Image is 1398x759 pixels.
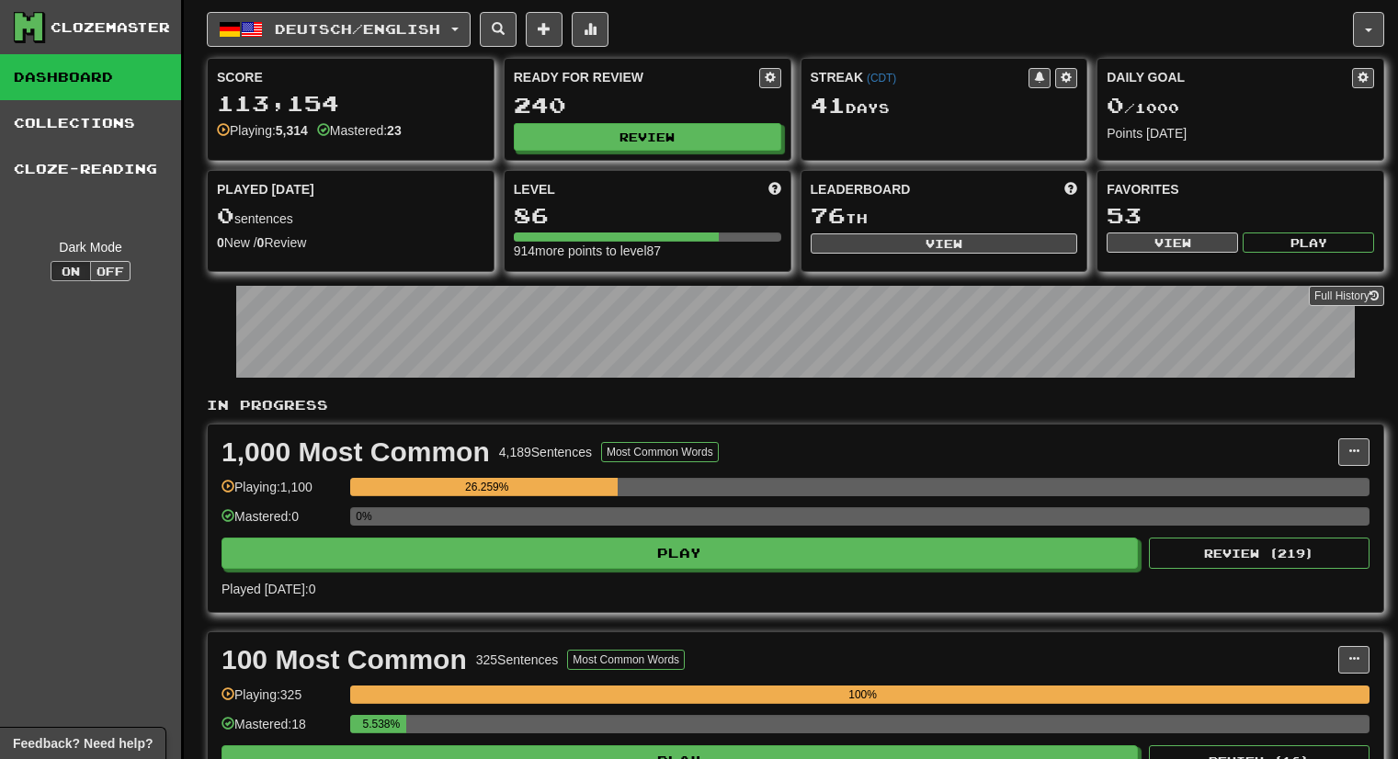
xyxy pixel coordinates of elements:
span: Deutsch / English [275,21,440,37]
button: More stats [572,12,608,47]
div: Ready for Review [514,68,759,86]
span: This week in points, UTC [1064,180,1077,198]
span: Leaderboard [811,180,911,198]
div: 240 [514,94,781,117]
button: Deutsch/English [207,12,471,47]
span: 0 [1107,92,1124,118]
span: Level [514,180,555,198]
button: Review (219) [1149,538,1370,569]
span: 76 [811,202,846,228]
div: 53 [1107,204,1374,227]
div: 26.259% [356,478,618,496]
div: Mastered: 0 [222,507,341,538]
span: 0 [217,202,234,228]
button: Most Common Words [601,442,719,462]
div: Playing: 325 [222,685,341,716]
span: Open feedback widget [13,734,153,753]
div: Mastered: [317,121,402,140]
div: 325 Sentences [476,651,559,669]
div: Clozemaster [51,18,170,37]
span: 41 [811,92,846,118]
a: (CDT) [867,72,896,85]
div: 5.538% [356,715,406,733]
div: Daily Goal [1107,68,1352,88]
div: Day s [811,94,1078,118]
button: Play [222,538,1138,569]
div: 100 Most Common [222,646,467,674]
div: Dark Mode [14,238,167,256]
div: Streak [811,68,1029,86]
div: sentences [217,204,484,228]
div: 1,000 Most Common [222,438,490,466]
div: New / Review [217,233,484,252]
div: Mastered: 18 [222,715,341,745]
div: Playing: [217,121,308,140]
strong: 0 [217,235,224,250]
div: th [811,204,1078,228]
button: View [811,233,1078,254]
strong: 23 [387,123,402,138]
strong: 5,314 [276,123,308,138]
strong: 0 [257,235,265,250]
button: On [51,261,91,281]
button: Review [514,123,781,151]
p: In Progress [207,396,1384,414]
span: Score more points to level up [768,180,781,198]
div: 86 [514,204,781,227]
div: Favorites [1107,180,1374,198]
div: Score [217,68,484,86]
div: 100% [356,685,1370,704]
div: Points [DATE] [1107,124,1374,142]
div: 4,189 Sentences [499,443,592,461]
span: / 1000 [1107,100,1179,116]
span: Played [DATE]: 0 [222,582,315,596]
button: Add sentence to collection [526,12,563,47]
div: Playing: 1,100 [222,478,341,508]
button: View [1107,232,1238,253]
button: Off [90,261,131,281]
span: Played [DATE] [217,180,314,198]
button: Most Common Words [567,650,685,670]
a: Full History [1309,286,1384,306]
div: 113,154 [217,92,484,115]
div: 914 more points to level 87 [514,242,781,260]
button: Play [1243,232,1374,253]
button: Search sentences [480,12,517,47]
